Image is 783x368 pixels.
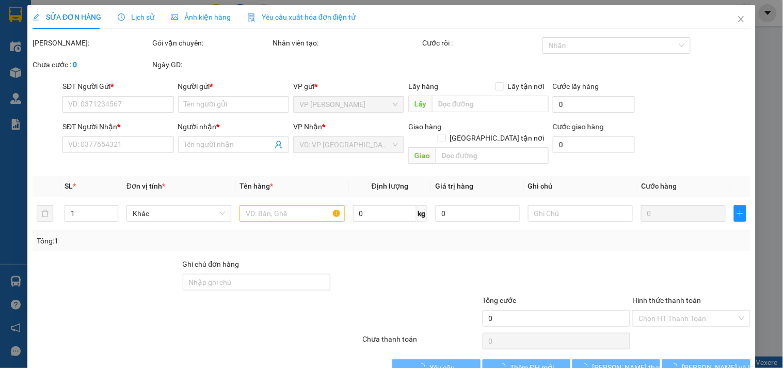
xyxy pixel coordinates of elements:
span: Tên hàng [239,182,273,190]
label: Cước lấy hàng [553,82,599,90]
div: Cước rồi : [423,37,540,49]
span: Khác [133,206,225,221]
th: Ghi chú [524,176,637,196]
span: Ảnh kiện hàng [171,13,231,21]
label: Ghi chú đơn hàng [183,260,239,268]
span: user-add [275,141,283,149]
span: Lấy hàng [409,82,439,90]
button: Close [727,5,756,34]
input: 0 [641,205,726,222]
span: SL [65,182,73,190]
span: Cước hàng [641,182,677,190]
div: SĐT Người Nhận [62,121,173,132]
div: Chưa cước : [33,59,150,70]
span: Lấy [409,96,433,112]
span: kg [417,205,427,222]
div: Người nhận [178,121,289,132]
span: Định lượng [372,182,408,190]
span: [GEOGRAPHIC_DATA] tận nơi [446,132,549,144]
span: picture [171,13,178,21]
span: edit [33,13,40,21]
div: Gói vận chuyển: [153,37,270,49]
input: Ghi chú đơn hàng [183,274,331,290]
div: [PERSON_NAME]: [33,37,150,49]
span: VP Nhận [293,122,322,131]
button: delete [37,205,53,222]
input: Dọc đường [433,96,549,112]
button: plus [734,205,746,222]
span: plus [734,209,746,218]
div: Tổng: 1 [37,235,303,247]
span: VP Lê Hồng Phong [299,97,398,112]
input: Dọc đường [436,147,549,164]
input: VD: Bàn, Ghế [239,205,344,222]
b: 0 [73,60,77,69]
span: Tổng cước [483,296,517,304]
span: close [737,15,745,23]
div: Chưa thanh toán [361,333,481,351]
div: Nhân viên tạo: [273,37,421,49]
div: Người gửi [178,81,289,92]
label: Cước giao hàng [553,122,604,131]
span: Lấy tận nơi [504,81,549,92]
span: Giao [409,147,436,164]
input: Cước lấy hàng [553,96,635,113]
span: Giao hàng [409,122,442,131]
span: clock-circle [118,13,125,21]
span: Đơn vị tính [126,182,165,190]
div: VP gửi [293,81,404,92]
span: Lịch sử [118,13,154,21]
img: icon [247,13,255,22]
div: Ngày GD: [153,59,270,70]
span: SỬA ĐƠN HÀNG [33,13,101,21]
span: Giá trị hàng [435,182,473,190]
input: Cước giao hàng [553,136,635,153]
span: Yêu cầu xuất hóa đơn điện tử [247,13,356,21]
input: Ghi Chú [528,205,633,222]
label: Hình thức thanh toán [632,296,701,304]
div: SĐT Người Gửi [62,81,173,92]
